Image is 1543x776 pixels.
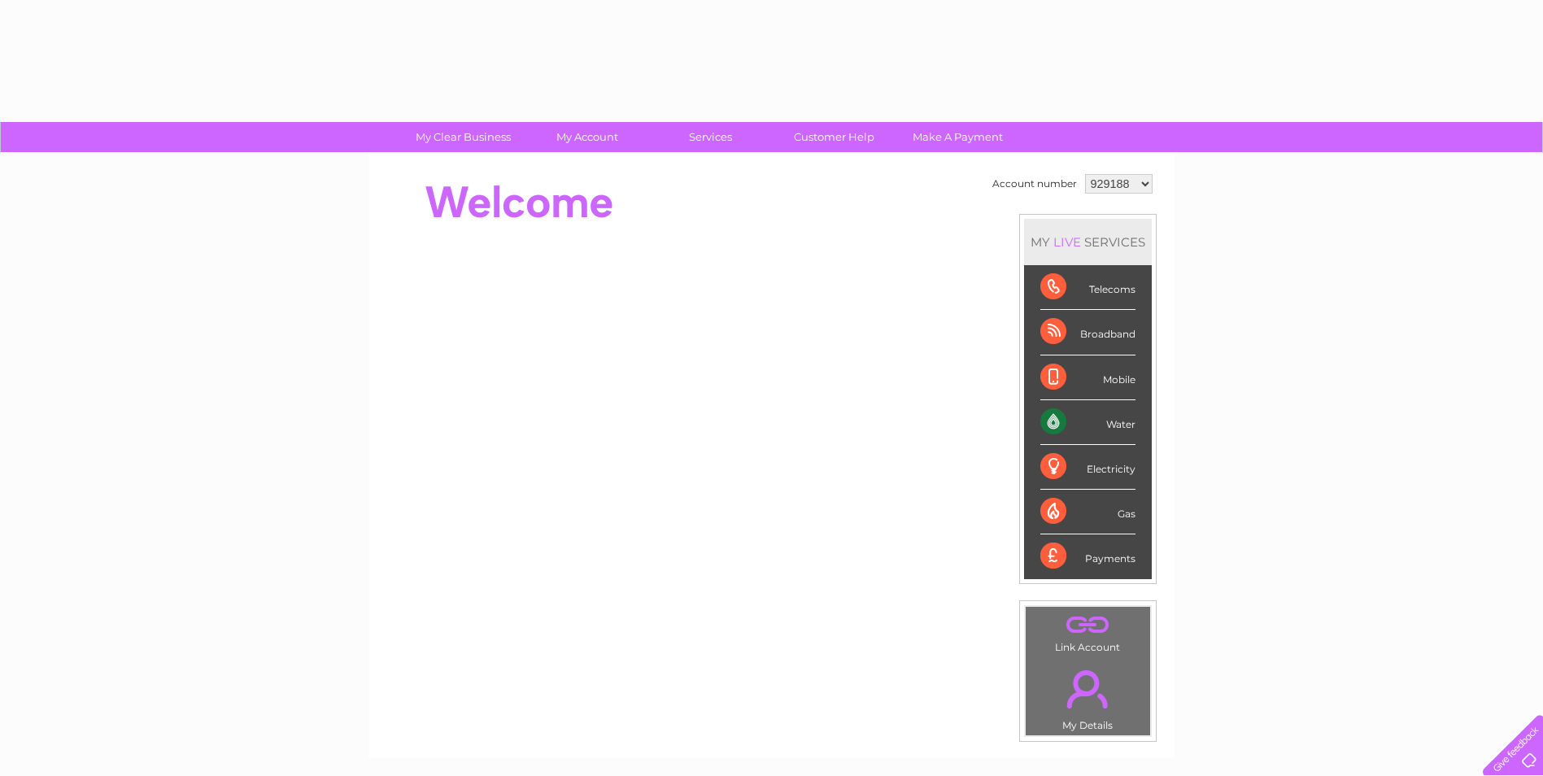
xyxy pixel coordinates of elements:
div: LIVE [1050,234,1084,250]
div: Electricity [1040,445,1135,490]
div: Payments [1040,534,1135,578]
a: Make A Payment [891,122,1025,152]
a: My Account [520,122,654,152]
div: Mobile [1040,355,1135,400]
a: . [1030,611,1146,639]
div: Telecoms [1040,265,1135,310]
div: Broadband [1040,310,1135,355]
a: Services [643,122,778,152]
a: Customer Help [767,122,901,152]
a: My Clear Business [396,122,530,152]
td: My Details [1025,656,1151,736]
div: Gas [1040,490,1135,534]
div: MY SERVICES [1024,219,1152,265]
div: Water [1040,400,1135,445]
a: . [1030,660,1146,717]
td: Account number [988,170,1081,198]
td: Link Account [1025,606,1151,657]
